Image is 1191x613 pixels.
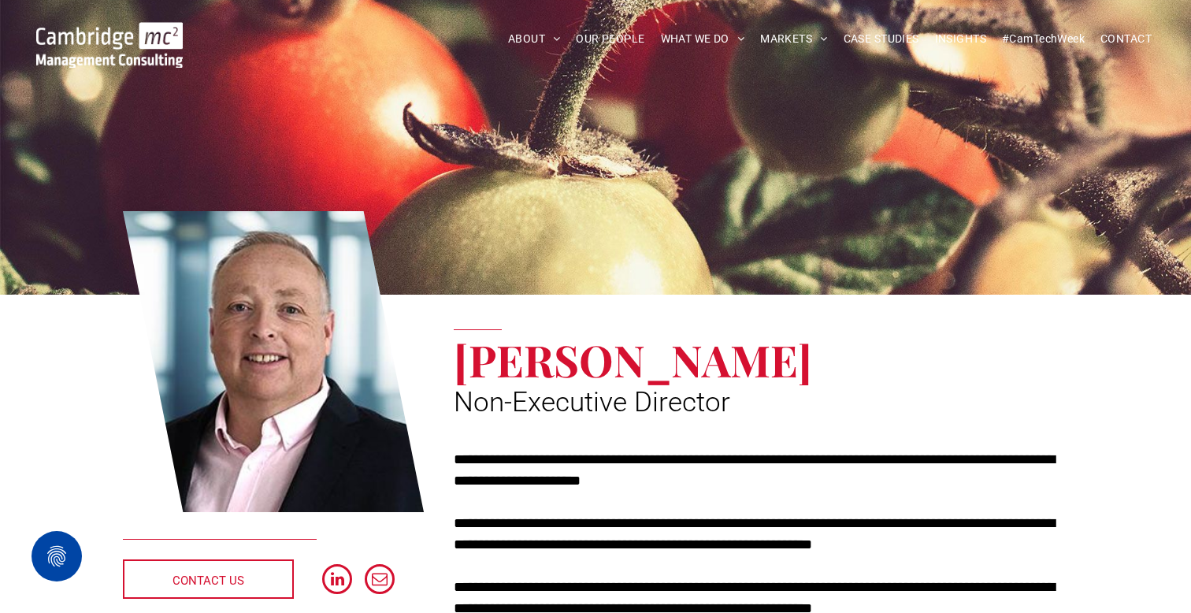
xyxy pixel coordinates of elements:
[365,564,395,598] a: email
[36,24,183,41] a: Your Business Transformed | Cambridge Management Consulting
[568,27,652,51] a: OUR PEOPLE
[322,564,352,598] a: linkedin
[500,27,569,51] a: ABOUT
[994,27,1093,51] a: #CamTechWeek
[454,330,812,388] span: [PERSON_NAME]
[454,386,730,418] span: Non-Executive Director
[836,27,927,51] a: CASE STUDIES
[36,22,183,68] img: Cambridge MC Logo
[173,561,244,600] span: CONTACT US
[123,209,424,515] a: Richard Brown | Non-Executive Director | Cambridge Management Consulting
[123,559,294,599] a: CONTACT US
[653,27,753,51] a: WHAT WE DO
[1093,27,1159,51] a: CONTACT
[752,27,835,51] a: MARKETS
[927,27,994,51] a: INSIGHTS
